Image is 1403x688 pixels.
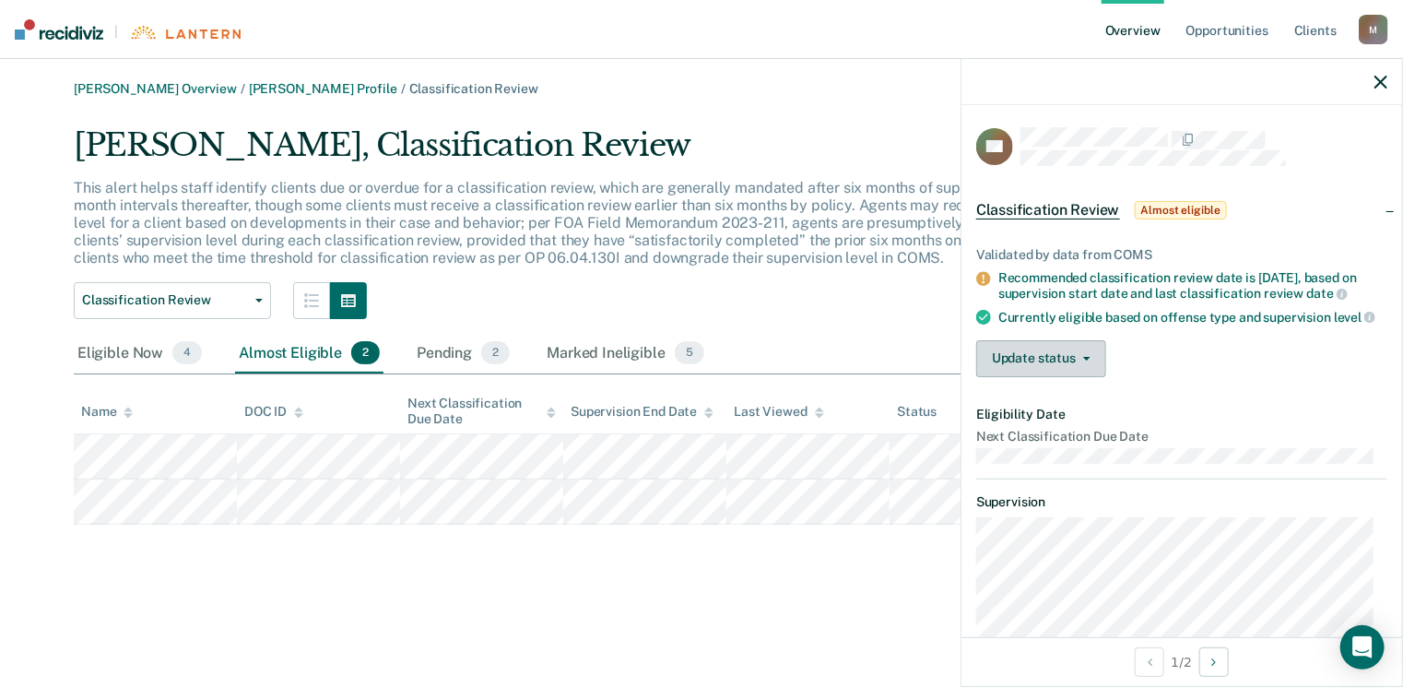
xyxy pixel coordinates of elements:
[1135,647,1164,677] button: Previous Opportunity
[74,334,206,374] div: Eligible Now
[734,404,823,420] div: Last Viewed
[1359,15,1388,44] div: M
[976,494,1387,510] dt: Supervision
[976,247,1387,263] div: Validated by data from COMS
[237,81,249,96] span: /
[571,404,713,420] div: Supervision End Date
[976,201,1120,219] span: Classification Review
[235,334,383,374] div: Almost Eligible
[1340,625,1385,670] div: Open Intercom Messenger
[82,292,248,308] span: Classification Review
[103,24,129,40] span: |
[351,341,380,365] span: 2
[976,407,1387,422] dt: Eligibility Date
[961,637,1402,686] div: 1 / 2
[413,334,513,374] div: Pending
[976,429,1387,445] dt: Next Classification Due Date
[961,181,1402,240] div: Classification ReviewAlmost eligible
[407,396,556,427] div: Next Classification Due Date
[998,270,1387,302] div: Recommended classification review date is [DATE], based on supervision start date and last classi...
[1199,647,1229,677] button: Next Opportunity
[172,341,202,365] span: 4
[15,19,103,40] img: Recidiviz
[397,81,409,96] span: /
[244,404,303,420] div: DOC ID
[976,340,1106,377] button: Update status
[409,81,538,96] span: Classification Review
[675,341,704,365] span: 5
[1334,310,1375,325] span: level
[129,26,241,40] img: Lantern
[1135,201,1227,219] span: Almost eligible
[249,81,397,96] a: [PERSON_NAME] Profile
[74,179,1121,267] p: This alert helps staff identify clients due or overdue for a classification review, which are gen...
[81,404,133,420] div: Name
[998,309,1387,326] div: Currently eligible based on offense type and supervision
[543,334,708,374] div: Marked Ineligible
[897,404,937,420] div: Status
[74,126,1126,179] div: [PERSON_NAME], Classification Review
[74,81,237,96] a: [PERSON_NAME] Overview
[481,341,510,365] span: 2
